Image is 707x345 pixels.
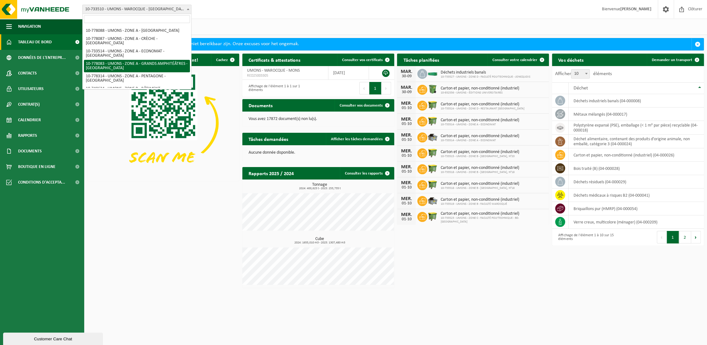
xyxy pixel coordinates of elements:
span: Carton et papier, non-conditionné (industriel) [440,102,524,107]
span: Carton et papier, non-conditionné (industriel) [440,211,546,216]
td: verre creux, multicolore (ménager) (04-000209) [569,215,704,229]
span: 10 [571,69,590,79]
span: Carton et papier, non-conditionné (industriel) [440,134,519,139]
div: MAR. [400,69,413,74]
span: RED25003305 [247,73,323,78]
span: Rapports [18,128,37,143]
span: 2024: 400,625 t - 2025: 253,735 t [245,187,394,190]
a: Consulter les rapports [340,167,394,180]
span: Contrat(s) [18,97,40,112]
h3: Cube [245,237,394,244]
span: Carton et papier, non-conditionné (industriel) [440,181,519,186]
h2: Tâches planifiées [397,54,445,66]
div: Affichage de l'élément 1 à 1 sur 1 éléments [245,81,315,95]
button: 2 [679,231,691,243]
img: WB-1100-HPE-GN-50 [427,163,438,174]
span: Consulter vos certificats [342,58,383,62]
li: 10-778087 - UMONS - ZONE A - CRÈCHE - [GEOGRAPHIC_DATA] [84,35,190,47]
button: Next [381,82,391,94]
img: WB-1100-HPE-GN-50 [427,147,438,158]
h2: Documents [242,99,279,111]
span: 10-733510 - UMONS - WAROCQUE - MONS [82,5,191,14]
p: Vous avez 17872 document(s) non lu(s). [249,117,388,121]
div: 01-10 [400,170,413,174]
img: Download de VHEPlus App [87,66,239,180]
td: briquaillons pur (HMRP) (04-000054) [569,202,704,215]
h3: Tonnage [245,183,394,190]
img: WB-1100-HPE-GN-51 [427,179,438,190]
img: HK-XC-20-GN-00 [427,70,438,76]
img: WB-5000-GAL-GY-01 [427,195,438,206]
span: Consulter votre calendrier [492,58,537,62]
span: Consulter vos documents [340,103,383,108]
span: Calendrier [18,112,41,128]
span: 10-733518 - UMONS - ZONE B - [GEOGRAPHIC_DATA], N°18 [440,186,519,190]
p: Aucune donnée disponible. [249,151,388,155]
h2: Certificats & attestations [242,54,307,66]
span: Carton et papier, non-conditionné (industriel) [440,86,519,91]
a: Afficher les tâches demandées [326,133,394,145]
li: 10-778083 - UMONS - ZONE A - GRANDS AMPHITÉÂTRES - [GEOGRAPHIC_DATA] [84,60,190,72]
span: Déchet [573,86,588,91]
h2: Tâches demandées [242,133,294,145]
span: Boutique en ligne [18,159,56,175]
div: MER. [400,180,413,185]
td: déchet alimentaire, contenant des produits d'origine animale, non emballé, catégorie 3 (04-000024) [569,135,704,148]
span: 10-733515 - UMONS - ZONE B - [GEOGRAPHIC_DATA], N°20 [440,155,519,158]
img: WB-1100-HPE-GN-50 [427,211,438,222]
span: Documents [18,143,42,159]
span: 10-733523 - UMONS - ZONE C - FACULTÉ POLYTECHNIQUE - BD. [GEOGRAPHIC_DATA] [440,216,546,224]
div: 01-10 [400,154,413,158]
a: Demander un transport [647,54,703,66]
td: polystyrène expansé (PSE), emballage (< 1 m² par pièce) recyclable (04-000018) [569,121,704,135]
td: déchets industriels banals (04-000008) [569,94,704,108]
td: déchets médicaux à risques B2 (04-000041) [569,189,704,202]
div: MER. [400,101,413,106]
span: Carton et papier, non-conditionné (industriel) [440,165,519,170]
button: 1 [667,231,679,243]
span: 10-733519 - UMONS - ZONE B - FACULTÉ WAROCQUÉ [440,202,519,206]
span: Cachez [216,58,228,62]
h2: Vos déchets [552,54,589,66]
div: 01-10 [400,138,413,142]
span: Contacts [18,65,37,81]
img: WB-0370-HPE-GN-50 [427,84,438,94]
span: Navigation [18,19,41,34]
div: MAR. [400,85,413,90]
img: WB-1100-HPE-GN-50 [427,116,438,126]
span: 10-733527 - UMONS - ZONE D - FACULTÉ POLYTECHNIQUE - JONCQUOIS [440,75,530,79]
span: 10-733518 - UMONS - ZONE B - [GEOGRAPHIC_DATA], N°18 [440,170,519,174]
label: Afficher éléments [555,71,612,76]
div: 01-10 [400,106,413,110]
li: 10-733514 - UMONS - ZONE A - ECONOMAT - [GEOGRAPHIC_DATA] [84,47,190,60]
li: 10-778088 - UMONS - ZONE A - [GEOGRAPHIC_DATA] [84,27,190,35]
li: 10-740634 - UMONS - ZONE B - BÂTIMENT [GEOGRAPHIC_DATA] [84,85,190,97]
img: WB-5000-GAL-GY-01 [427,132,438,142]
td: [DATE] [328,66,369,80]
a: Consulter vos certificats [337,54,394,66]
td: bois traité (B) (04-000028) [569,162,704,175]
span: 10-733514 - UMONS - ZONE A - ECONOMAT [440,139,519,142]
a: Consulter vos documents [335,99,394,112]
div: 01-10 [400,185,413,190]
div: MER. [400,133,413,138]
strong: [PERSON_NAME] [620,7,651,12]
span: 10-932556 - UMONS - ÉDITIONS UNIVERSITAIRES [440,91,519,95]
button: Previous [657,231,667,243]
span: Utilisateurs [18,81,44,97]
span: 10 [571,69,589,78]
span: Demander un transport [652,58,692,62]
td: déchets résiduels (04-000029) [569,175,704,189]
div: MER. [400,165,413,170]
img: WB-1100-HPE-GN-50 [427,100,438,110]
span: 10-733510 - UMONS - WAROCQUE - MONS [83,5,191,14]
button: Next [691,231,701,243]
button: 1 [369,82,381,94]
button: Cachez [211,54,239,66]
div: MER. [400,149,413,154]
div: MER. [400,196,413,201]
div: 30-09 [400,74,413,79]
span: Déchets industriels banals [440,70,530,75]
button: Previous [359,82,369,94]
